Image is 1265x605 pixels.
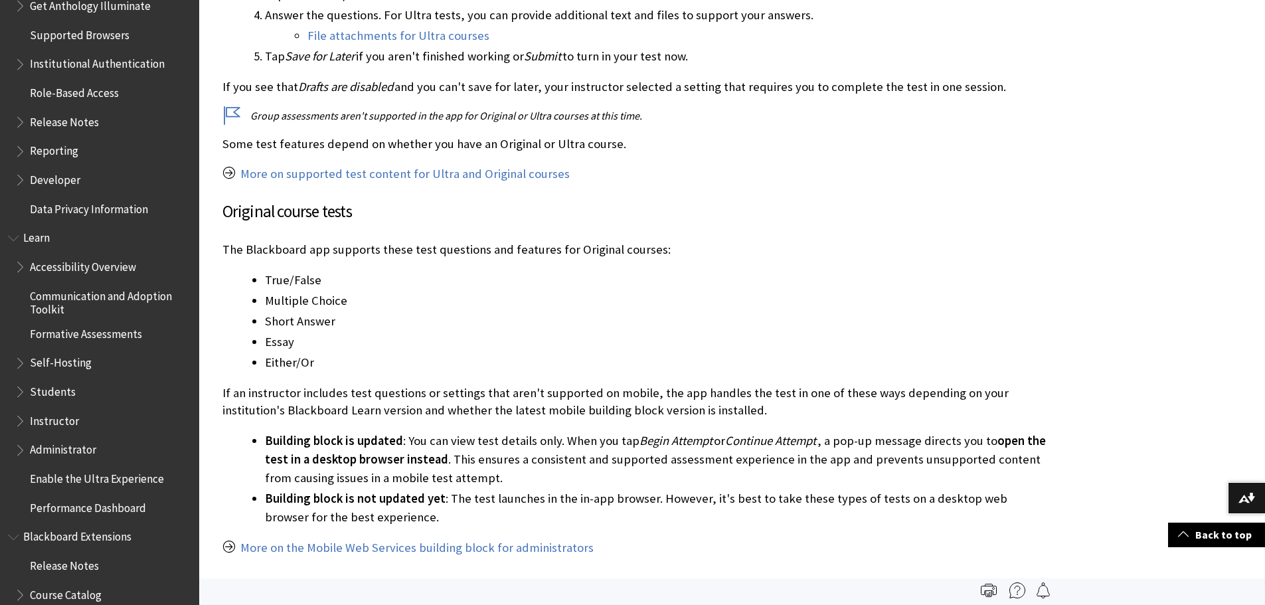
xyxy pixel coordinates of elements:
span: Submit [524,48,561,64]
a: Back to top [1168,523,1265,547]
span: Begin Attempt [639,433,713,448]
span: Developer [30,169,80,187]
li: Tap if you aren't finished working or to turn in your test now. [265,47,1046,66]
span: open the test in a desktop browser instead [265,433,1046,467]
li: Essay [265,333,1046,351]
nav: Book outline for Blackboard Learn Help [8,227,191,519]
p: If you see that and you can't save for later, your instructor selected a setting that requires yo... [222,78,1046,96]
span: Accessibility Overview [30,256,136,274]
span: Self-Hosting [30,352,92,370]
li: True/False [265,271,1046,290]
p: Some test features depend on whether you have an Original or Ultra course. [222,135,1046,153]
span: Students [30,381,76,398]
h3: Ultra course tests [222,573,1046,598]
span: Data Privacy Information [30,198,148,216]
p: Group assessments aren't supported in the app for Original or Ultra courses at this time. [222,108,1046,123]
span: Performance Dashboard [30,497,146,515]
span: Communication and Adoption Toolkit [30,285,190,316]
li: Short Answer [265,312,1046,331]
p: The Blackboard app supports these test questions and features for Original courses: [222,241,1046,258]
span: Building block is not updated yet [265,491,446,506]
img: Print [981,582,997,598]
li: : You can view test details only. When you tap or , a pop-up message directs you to . This ensure... [265,432,1046,487]
span: Building block is updated [265,433,403,448]
span: Reporting [30,140,78,158]
span: Institutional Authentication [30,53,165,71]
p: If an instructor includes test questions or settings that aren't supported on mobile, the app han... [222,385,1046,419]
a: File attachments for Ultra courses [307,28,489,44]
span: Enable the Ultra Experience [30,468,164,485]
span: Course Catalog [30,584,102,602]
img: Follow this page [1035,582,1051,598]
span: Role-Based Access [30,82,119,100]
li: : The test launches in the in-app browser. However, it's best to take these types of tests on a d... [265,489,1046,527]
span: Blackboard Extensions [23,526,131,544]
span: Learn [23,227,50,245]
span: Drafts are disabled [298,79,393,94]
h3: Original course tests [222,199,1046,224]
img: More help [1009,582,1025,598]
li: Answer the questions. For Ultra tests, you can provide additional text and files to support your ... [265,6,1046,45]
span: Formative Assessments [30,323,142,341]
span: Continue Attempt [725,433,816,448]
span: Administrator [30,439,96,457]
a: More on supported test content for Ultra and Original courses [240,166,570,182]
span: Supported Browsers [30,24,129,42]
span: Release Notes [30,111,99,129]
li: Multiple Choice [265,292,1046,310]
li: Either/Or [265,353,1046,372]
span: Instructor [30,410,79,428]
span: Save for Later [285,48,355,64]
a: More on the Mobile Web Services building block for administrators [240,540,594,556]
span: Release Notes [30,555,99,572]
